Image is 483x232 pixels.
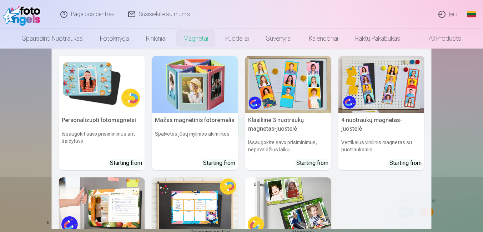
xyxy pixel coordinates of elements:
[59,127,145,156] h6: Išsaugokit savo prisiminimus ant šaldytuvo
[14,29,91,49] a: Spausdinti nuotraukas
[3,3,44,26] img: /fa2
[59,56,145,170] a: Personalizuoti fotomagnetaiPersonalizuoti fotomagnetaiIšsaugokit savo prisiminimus ant šaldytuvoS...
[338,136,424,156] h6: Vertikalus vinilinis magnetas su nuotraukomis
[152,113,238,127] h5: Mažas magnetinis fotorėmelis
[257,29,300,49] a: Suvenyrai
[110,159,142,167] div: Starting from
[152,127,238,156] h6: Spalvotos jūsų mylimos akimirkos
[245,56,331,170] a: Klasikinė 3 nuotraukų magnetas-juostelėKlasikinė 3 nuotraukų magnetas-juostelėIšsaugokite savo pr...
[91,29,137,49] a: Fotoknyga
[59,56,145,113] img: Personalizuoti fotomagnetai
[203,159,235,167] div: Starting from
[347,29,409,49] a: Raktų pakabukas
[409,29,470,49] a: All products
[300,29,347,49] a: Kalendoriai
[338,56,424,113] img: 4 nuotraukų magnetas-juostelė
[389,159,422,167] div: Starting from
[338,113,424,136] h5: 4 nuotraukų magnetas-juostelė
[296,159,328,167] div: Starting from
[245,113,331,136] h5: Klasikinė 3 nuotraukų magnetas-juostelė
[245,56,331,113] img: Klasikinė 3 nuotraukų magnetas-juostelė
[137,29,175,49] a: Rinkiniai
[152,56,238,113] img: Mažas magnetinis fotorėmelis
[152,56,238,170] a: Mažas magnetinis fotorėmelisMažas magnetinis fotorėmelisSpalvotos jūsų mylimos akimirkosStarting ...
[59,113,145,127] h5: Personalizuoti fotomagnetai
[217,29,257,49] a: Puodeliai
[338,56,424,170] a: 4 nuotraukų magnetas-juostelė4 nuotraukų magnetas-juostelėVertikalus vinilinis magnetas su nuotra...
[175,29,217,49] a: Magnetai
[245,136,331,156] h6: Išsaugokite savo prisiminimus, nepavaldžius laikui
